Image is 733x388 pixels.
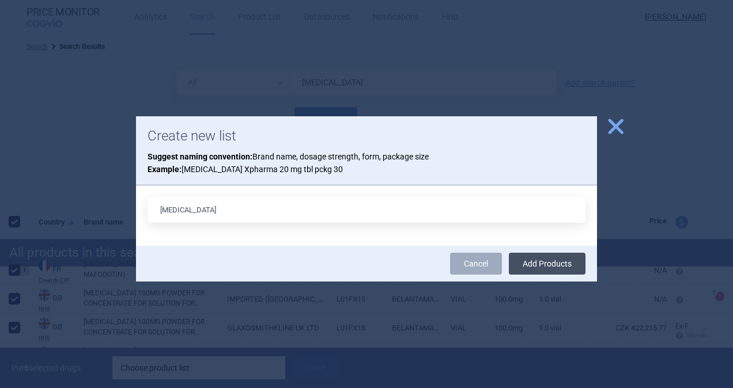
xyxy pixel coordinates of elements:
strong: Example: [148,165,182,174]
p: Brand name, dosage strength, form, package size [MEDICAL_DATA] Xpharma 20 mg tbl pckg 30 [148,150,585,176]
strong: Suggest naming convention: [148,152,252,161]
input: List name [148,197,585,223]
a: Cancel [450,253,502,275]
button: Add Products [509,253,585,275]
h1: Create new list [148,128,585,144]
